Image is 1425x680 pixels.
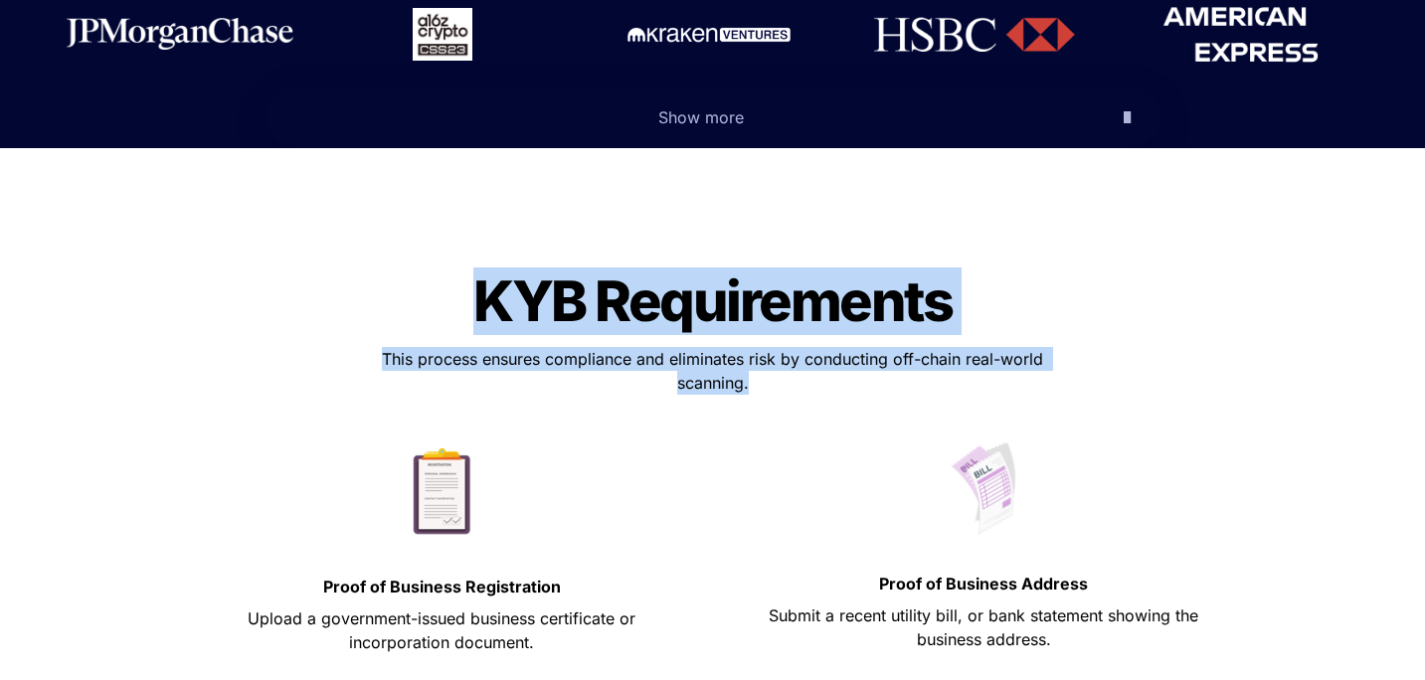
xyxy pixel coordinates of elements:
span: Show more [658,107,744,127]
strong: Proof of Business Registration [323,577,561,596]
span: Upload a government-issued business certificate or incorporation document. [248,608,640,652]
button: Show more [266,86,1160,148]
strong: Proof of Business Address [879,574,1088,594]
span: KYB Requirements [473,267,952,335]
span: This process ensures compliance and eliminates risk by conducting off-chain real-world scanning. [382,349,1048,393]
span: Submit a recent utility bill, or bank statement showing the business address. [769,605,1203,649]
